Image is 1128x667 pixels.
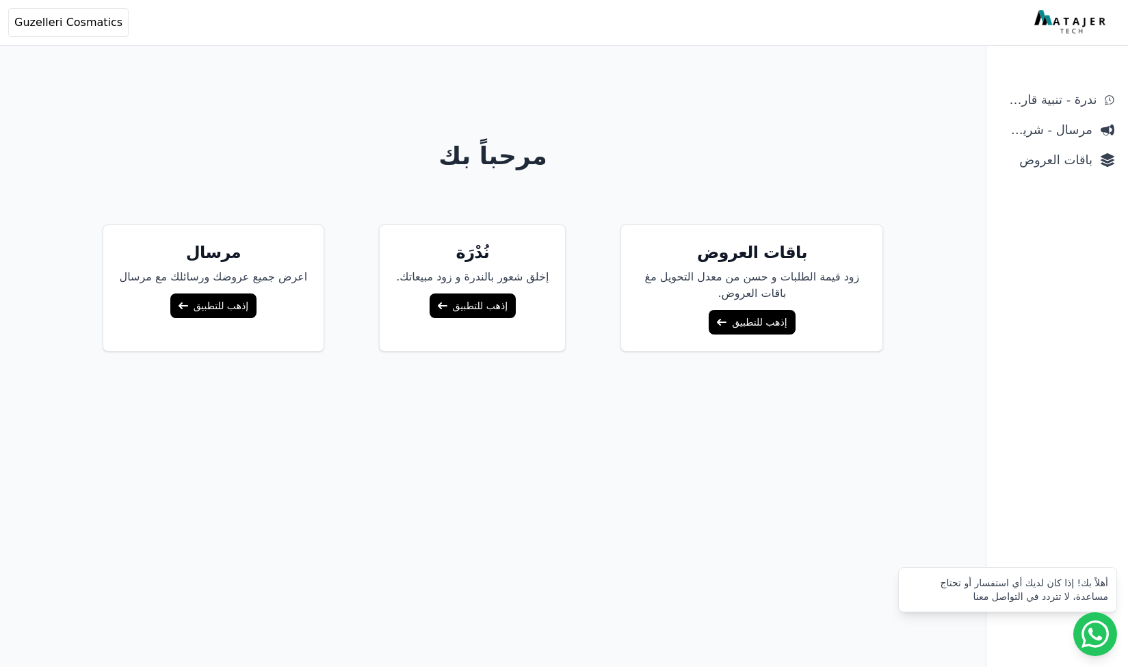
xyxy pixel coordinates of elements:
[8,8,129,37] button: Guzelleri Cosmatics
[120,269,308,285] p: اعرض جميع عروضك ورسائلك مع مرسال
[396,269,549,285] p: إخلق شعور بالندرة و زود مبيعاتك.
[1000,120,1092,140] span: مرسال - شريط دعاية
[1000,151,1092,170] span: باقات العروض
[638,269,866,302] p: زود قيمة الطلبات و حسن من معدل التحويل مغ باقات العروض.
[430,293,516,318] a: إذهب للتطبيق
[907,576,1108,603] div: أهلاً بك! إذا كان لديك أي استفسار أو تحتاج مساعدة، لا تتردد في التواصل معنا
[396,241,549,263] h5: نُدْرَة
[1034,10,1109,35] img: MatajerTech Logo
[709,310,795,335] a: إذهب للتطبيق
[1000,90,1097,109] span: ندرة - تنبية قارب علي النفاذ
[120,241,308,263] h5: مرسال
[14,14,122,31] span: Guzelleri Cosmatics
[638,241,866,263] h5: باقات العروض
[170,293,257,318] a: إذهب للتطبيق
